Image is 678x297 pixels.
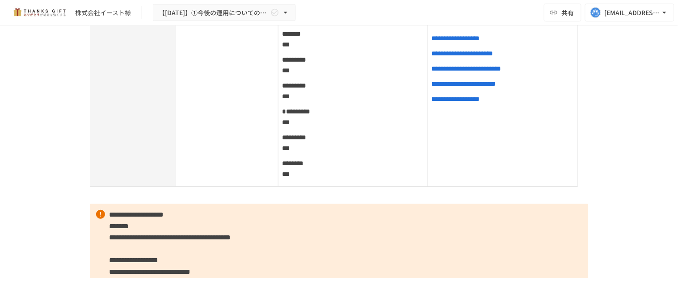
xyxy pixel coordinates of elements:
[605,7,660,18] div: [EMAIL_ADDRESS][DOMAIN_NAME]
[11,5,68,20] img: mMP1OxWUAhQbsRWCurg7vIHe5HqDpP7qZo7fRoNLXQh
[562,8,574,17] span: 共有
[585,4,674,21] button: [EMAIL_ADDRESS][DOMAIN_NAME]
[153,4,296,21] button: 【[DATE]】①今後の運用についてのご案内/THANKS GIFTキックオフMTG
[75,8,131,17] div: 株式会社イースト様
[544,4,581,21] button: 共有
[159,7,269,18] span: 【[DATE]】①今後の運用についてのご案内/THANKS GIFTキックオフMTG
